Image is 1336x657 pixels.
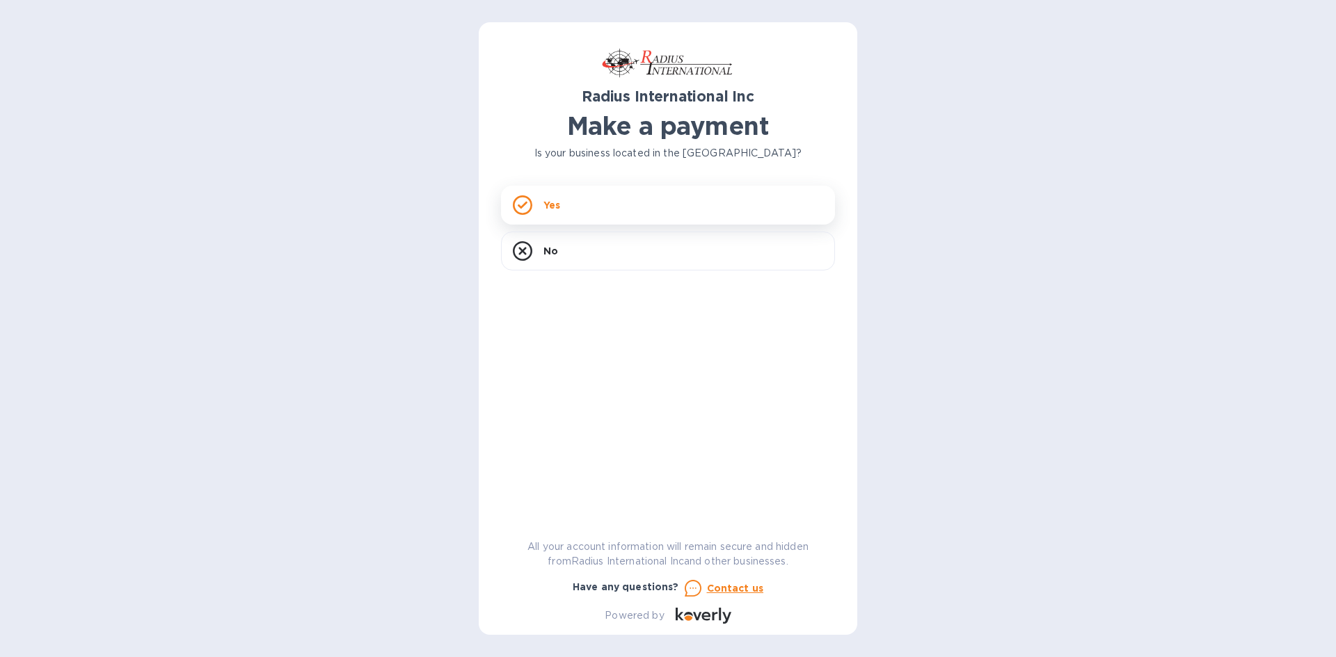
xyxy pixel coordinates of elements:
p: All your account information will remain secure and hidden from Radius International Inc and othe... [501,540,835,569]
b: Have any questions? [573,581,679,592]
u: Contact us [707,583,764,594]
p: Is your business located in the [GEOGRAPHIC_DATA]? [501,146,835,161]
p: Powered by [605,608,664,623]
p: No [543,244,558,258]
p: Yes [543,198,560,212]
h1: Make a payment [501,111,835,140]
b: Radius International Inc [582,88,754,105]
